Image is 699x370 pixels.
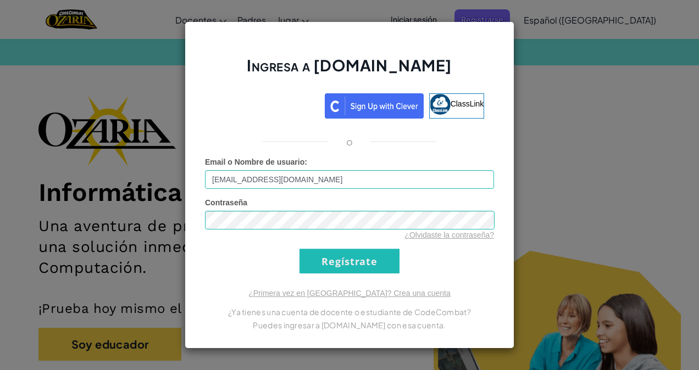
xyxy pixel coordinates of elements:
[346,135,353,148] p: o
[209,92,325,116] iframe: Botón de Acceder con Google
[205,318,494,332] p: Puedes ingresar a [DOMAIN_NAME] con esa cuenta.
[404,231,494,239] a: ¿Olvidaste la contraseña?
[205,305,494,318] p: ¿Ya tienes una cuenta de docente o estudiante de CodeCombat?
[299,249,400,273] input: Regístrate
[205,158,304,166] span: Email o Nombre de usuario
[205,55,494,87] h2: Ingresa a [DOMAIN_NAME]
[248,289,451,298] a: ¿Primera vez en [GEOGRAPHIC_DATA]? Crea una cuenta
[205,198,247,207] span: Contraseña
[205,156,307,167] label: :
[325,93,424,119] img: clever_sso_button@2x.png
[473,11,688,160] iframe: Diálogo de Acceder con Google
[430,94,451,115] img: classlink-logo-small.png
[451,99,484,108] span: ClassLink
